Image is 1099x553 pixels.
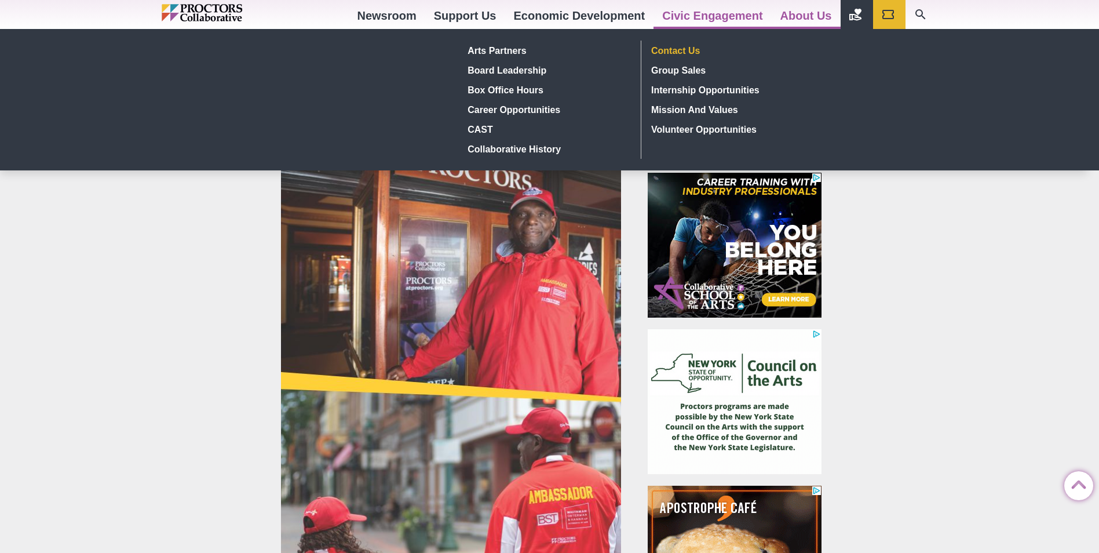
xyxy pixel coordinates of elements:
iframe: Advertisement [648,173,821,318]
a: Collaborative History [463,139,632,159]
a: Back to Top [1064,472,1087,495]
a: Internship Opportunities [647,80,816,100]
img: Proctors logo [162,4,292,21]
a: Box Office hours [463,80,632,100]
a: Volunteer Opportunities [647,119,816,139]
a: Mission and Values [647,100,816,119]
a: Group Sales [647,60,816,80]
a: CAST [463,119,632,139]
a: Career Opportunities [463,100,632,119]
a: Board Leadership [463,60,632,80]
a: Arts Partners [463,41,632,60]
iframe: Advertisement [648,329,821,474]
a: Contact Us [647,41,816,60]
